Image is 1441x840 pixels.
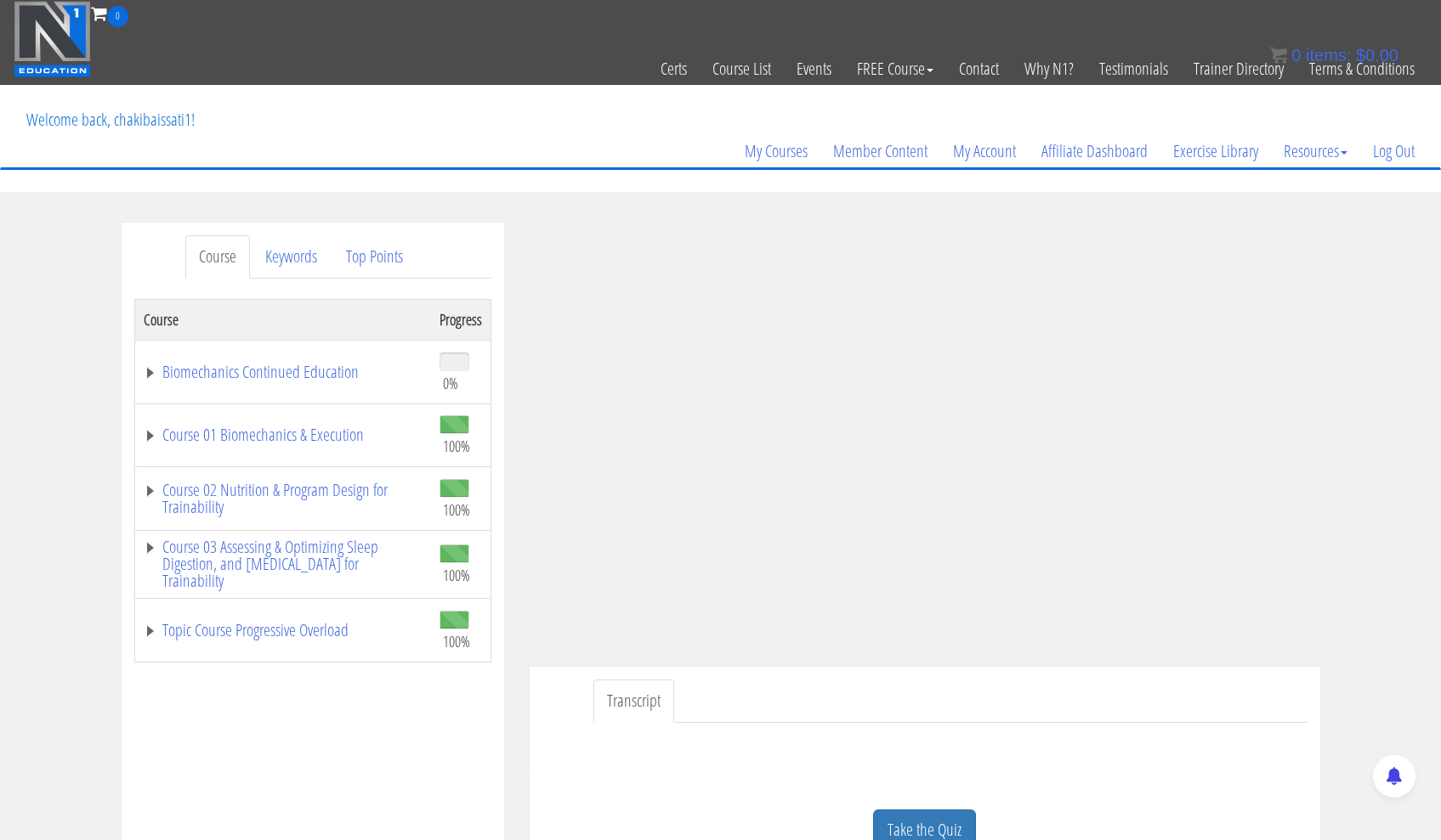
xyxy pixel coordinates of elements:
[844,27,946,110] a: FREE Course
[784,27,844,110] a: Events
[443,500,470,519] span: 100%
[1029,110,1160,192] a: Affiliate Dashboard
[700,27,784,110] a: Course List
[134,299,431,340] th: Course
[91,2,128,25] a: 0
[1270,47,1287,64] img: icon11.png
[185,235,250,279] a: Course
[1086,27,1181,110] a: Testimonials
[1356,46,1398,65] bdi: 0.00
[252,235,331,279] a: Keywords
[1271,110,1360,192] a: Resources
[1296,27,1427,110] a: Terms & Conditions
[443,632,470,651] span: 100%
[332,235,417,279] a: Top Points
[732,110,820,192] a: My Courses
[1356,46,1365,65] span: $
[1181,27,1296,110] a: Trainer Directory
[940,110,1029,192] a: My Account
[431,299,491,340] th: Progress
[144,482,423,516] a: Course 02 Nutrition & Program Design for Trainability
[443,374,458,392] span: 0%
[946,27,1012,110] a: Contact
[14,1,91,77] img: n1-education
[14,86,207,154] p: Welcome back, chakibaissati1!
[593,679,674,723] a: Transcript
[1270,46,1398,65] a: 0 items: $0.00
[144,622,423,639] a: Topic Course Progressive Overload
[1012,27,1086,110] a: Why N1?
[144,538,423,589] a: Course 03 Assessing & Optimizing Sleep Digestion, and [MEDICAL_DATA] for Trainability
[1291,46,1301,65] span: 0
[1360,110,1427,192] a: Log Out
[107,6,128,27] span: 0
[820,110,940,192] a: Member Content
[443,566,470,584] span: 100%
[1306,46,1351,65] span: items:
[443,437,470,455] span: 100%
[1160,110,1271,192] a: Exercise Library
[144,426,423,443] a: Course 01 Biomechanics & Execution
[648,27,700,110] a: Certs
[144,364,423,381] a: Biomechanics Continued Education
